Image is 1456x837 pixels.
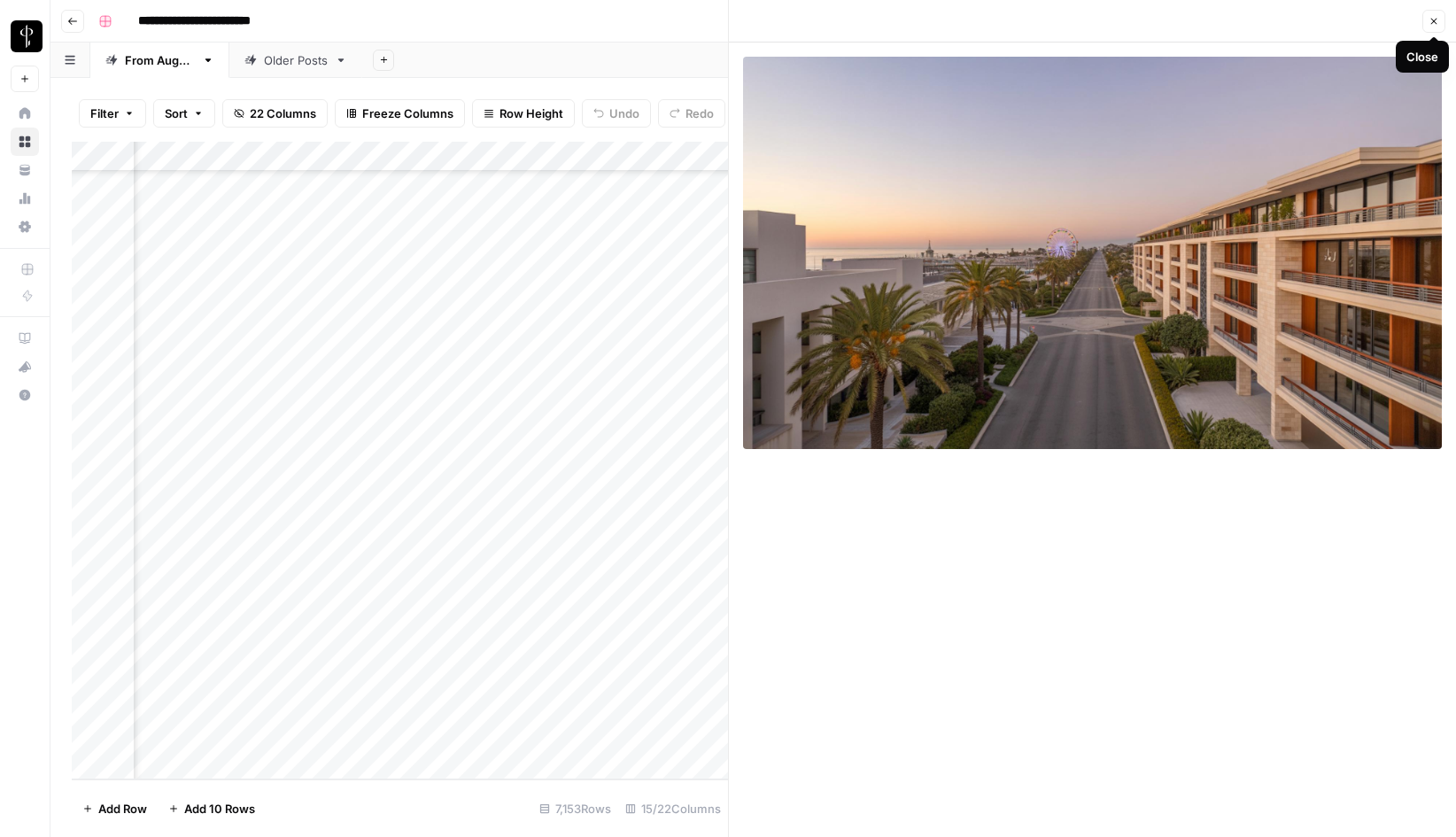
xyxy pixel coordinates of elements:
[362,105,453,122] span: Freeze Columns
[11,20,43,52] img: LP Production Workloads Logo
[11,99,39,128] a: Home
[125,51,195,69] div: From [DATE]
[1406,48,1438,66] div: Close
[11,128,39,156] a: Browse
[264,51,328,69] div: Older Posts
[532,794,618,823] div: 7,153 Rows
[11,156,39,184] a: Your Data
[72,794,158,823] button: Add Row
[153,99,215,128] button: Sort
[582,99,651,128] button: Undo
[79,99,146,128] button: Filter
[743,57,1442,449] img: Row/Cell
[618,794,728,823] div: 15/22 Columns
[250,105,316,122] span: 22 Columns
[158,794,266,823] button: Add 10 Rows
[90,43,229,78] a: From [DATE]
[184,800,255,818] span: Add 10 Rows
[165,105,188,122] span: Sort
[11,184,39,213] a: Usage
[229,43,362,78] a: Older Posts
[335,99,465,128] button: Freeze Columns
[90,105,119,122] span: Filter
[472,99,575,128] button: Row Height
[11,14,39,58] button: Workspace: LP Production Workloads
[11,381,39,409] button: Help + Support
[685,105,714,122] span: Redo
[11,353,39,381] button: What's new?
[11,213,39,241] a: Settings
[500,105,563,122] span: Row Height
[11,324,39,353] a: AirOps Academy
[12,353,38,380] div: What's new?
[98,800,147,818] span: Add Row
[658,99,725,128] button: Redo
[222,99,328,128] button: 22 Columns
[609,105,639,122] span: Undo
